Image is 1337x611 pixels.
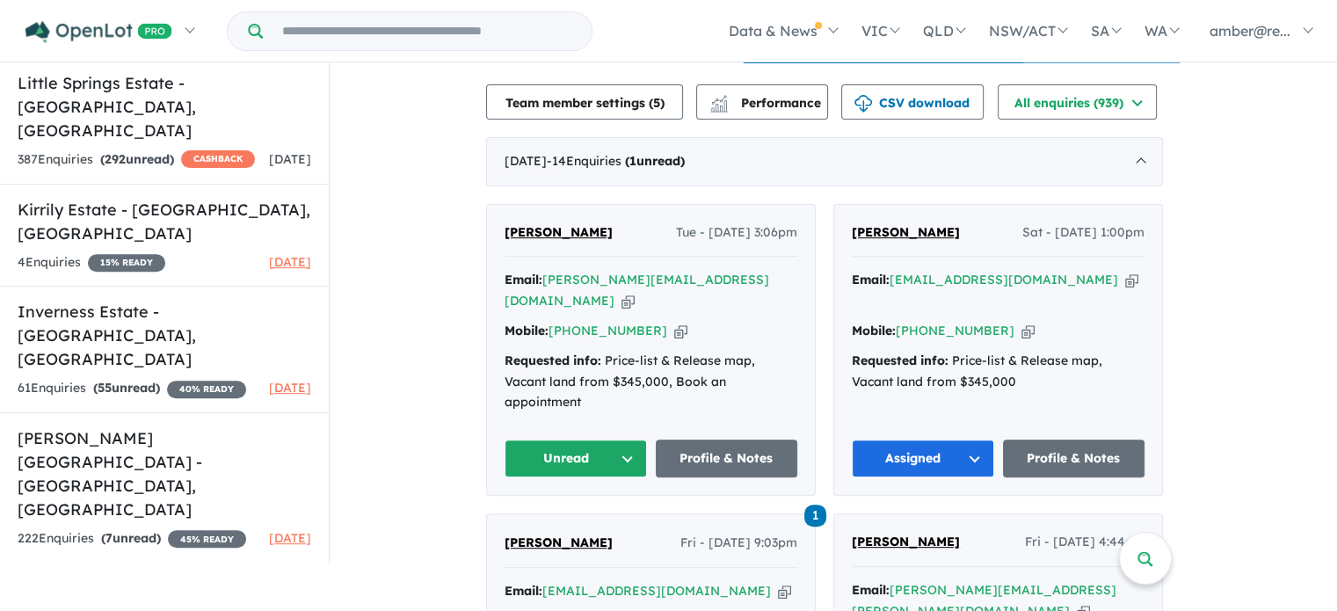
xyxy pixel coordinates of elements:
[486,84,683,120] button: Team member settings (5)
[629,153,636,169] span: 1
[896,323,1014,338] a: [PHONE_NUMBER]
[505,533,613,554] a: [PERSON_NAME]
[621,292,635,310] button: Copy
[1021,322,1035,340] button: Copy
[505,272,542,287] strong: Email:
[1022,222,1144,244] span: Sat - [DATE] 1:00pm
[105,151,126,167] span: 292
[711,95,727,105] img: line-chart.svg
[852,353,948,368] strong: Requested info:
[841,84,984,120] button: CSV download
[852,534,960,549] span: [PERSON_NAME]
[486,137,1163,186] div: [DATE]
[852,532,960,553] a: [PERSON_NAME]
[18,252,165,273] div: 4 Enquir ies
[269,380,311,396] span: [DATE]
[804,505,826,527] span: 1
[1210,22,1290,40] span: amber@re...
[505,272,769,309] a: [PERSON_NAME][EMAIL_ADDRESS][DOMAIN_NAME]
[998,84,1157,120] button: All enquiries (939)
[168,530,246,548] span: 45 % READY
[676,222,797,244] span: Tue - [DATE] 3:06pm
[18,300,311,371] h5: Inverness Estate - [GEOGRAPHIC_DATA] , [GEOGRAPHIC_DATA]
[1003,440,1145,477] a: Profile & Notes
[505,224,613,240] span: [PERSON_NAME]
[549,323,667,338] a: [PHONE_NUMBER]
[852,351,1144,393] div: Price-list & Release map, Vacant land from $345,000
[18,528,246,549] div: 222 Enquir ies
[505,440,647,477] button: Unread
[852,582,890,598] strong: Email:
[181,150,255,168] span: CASHBACK
[93,380,160,396] strong: ( unread)
[18,198,311,245] h5: Kirrily Estate - [GEOGRAPHIC_DATA] , [GEOGRAPHIC_DATA]
[505,222,613,244] a: [PERSON_NAME]
[18,71,311,142] h5: Little Springs Estate - [GEOGRAPHIC_DATA] , [GEOGRAPHIC_DATA]
[1025,532,1144,553] span: Fri - [DATE] 4:44am
[505,353,601,368] strong: Requested info:
[674,322,687,340] button: Copy
[713,95,821,111] span: Performance
[100,151,174,167] strong: ( unread)
[18,149,255,171] div: 387 Enquir ies
[680,533,797,554] span: Fri - [DATE] 9:03pm
[269,530,311,546] span: [DATE]
[98,380,112,396] span: 55
[804,503,826,527] a: 1
[542,583,771,599] a: [EMAIL_ADDRESS][DOMAIN_NAME]
[852,272,890,287] strong: Email:
[266,12,588,50] input: Try estate name, suburb, builder or developer
[88,254,165,272] span: 15 % READY
[852,222,960,244] a: [PERSON_NAME]
[269,151,311,167] span: [DATE]
[505,351,797,413] div: Price-list & Release map, Vacant land from $345,000, Book an appointment
[852,440,994,477] button: Assigned
[505,323,549,338] strong: Mobile:
[852,323,896,338] strong: Mobile:
[269,254,311,270] span: [DATE]
[696,84,828,120] button: Performance
[18,378,246,399] div: 61 Enquir ies
[653,95,660,111] span: 5
[778,582,791,600] button: Copy
[505,535,613,550] span: [PERSON_NAME]
[167,381,246,398] span: 40 % READY
[854,95,872,113] img: download icon
[25,21,172,43] img: Openlot PRO Logo White
[105,530,113,546] span: 7
[18,426,311,521] h5: [PERSON_NAME][GEOGRAPHIC_DATA] - [GEOGRAPHIC_DATA] , [GEOGRAPHIC_DATA]
[890,272,1118,287] a: [EMAIL_ADDRESS][DOMAIN_NAME]
[710,100,728,112] img: bar-chart.svg
[1125,271,1138,289] button: Copy
[505,583,542,599] strong: Email:
[656,440,798,477] a: Profile & Notes
[852,224,960,240] span: [PERSON_NAME]
[101,530,161,546] strong: ( unread)
[547,153,685,169] span: - 14 Enquir ies
[625,153,685,169] strong: ( unread)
